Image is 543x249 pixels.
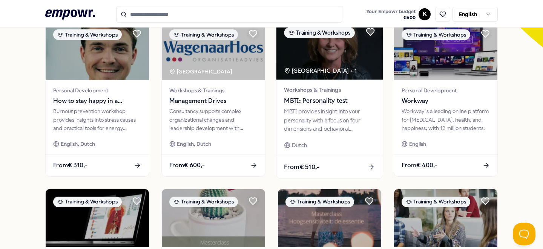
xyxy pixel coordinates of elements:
[419,8,431,20] button: K
[284,86,375,95] span: Workshops & Trainings
[394,189,497,247] img: package image
[402,197,470,207] div: Training & Workshops
[284,96,375,106] span: MBTI: Personality test
[402,160,437,170] span: From € 400,-
[402,29,470,40] div: Training & Workshops
[61,140,95,148] span: English, Dutch
[276,19,383,179] a: package imageTraining & Workshops[GEOGRAPHIC_DATA] + 1Workshops & TrainingsMBTI: Personality test...
[394,22,497,80] img: package image
[46,22,149,80] img: package image
[513,223,535,245] iframe: Help Scout Beacon - Open
[363,6,419,22] a: Your Empowr budget€600
[177,140,211,148] span: English, Dutch
[53,96,141,106] span: How to stay happy in a performance society (workshop)
[162,189,265,247] img: package image
[53,107,141,132] div: Burnout prevention workshop provides insights into stress causes and practical tools for energy b...
[53,160,87,170] span: From € 310,-
[53,29,122,40] div: Training & Workshops
[366,15,416,21] span: € 600
[284,66,357,75] div: [GEOGRAPHIC_DATA] + 1
[162,22,265,80] img: package image
[292,141,307,150] span: Dutch
[169,107,258,132] div: Consultancy supports complex organizational changes and leadership development with strategic ins...
[366,9,416,15] span: Your Empowr budget
[169,67,233,76] div: [GEOGRAPHIC_DATA]
[116,6,342,23] input: Search for products, categories or subcategories
[365,7,417,22] button: Your Empowr budget€600
[394,21,498,176] a: package imageTraining & WorkshopsPersonal DevelopmentWorkwayWorkway is a leading online platform ...
[276,20,383,80] img: package image
[169,160,205,170] span: From € 600,-
[409,140,426,148] span: English
[53,86,141,95] span: Personal Development
[402,86,490,95] span: Personal Development
[53,197,122,207] div: Training & Workshops
[284,107,375,133] div: MBTI provides insight into your personality with a focus on four dimensions and behavioral prefer...
[278,189,381,247] img: package image
[45,21,149,176] a: package imageTraining & WorkshopsPersonal DevelopmentHow to stay happy in a performance society (...
[169,29,238,40] div: Training & Workshops
[161,21,265,176] a: package imageTraining & Workshops[GEOGRAPHIC_DATA] Workshops & TrainingsManagement DrivesConsulta...
[402,107,490,132] div: Workway is a leading online platform for [MEDICAL_DATA], health, and happiness, with 12 million s...
[284,162,319,172] span: From € 510,-
[169,96,258,106] span: Management Drives
[169,197,238,207] div: Training & Workshops
[46,189,149,247] img: package image
[285,197,354,207] div: Training & Workshops
[169,86,258,95] span: Workshops & Trainings
[284,27,354,38] div: Training & Workshops
[402,96,490,106] span: Workway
